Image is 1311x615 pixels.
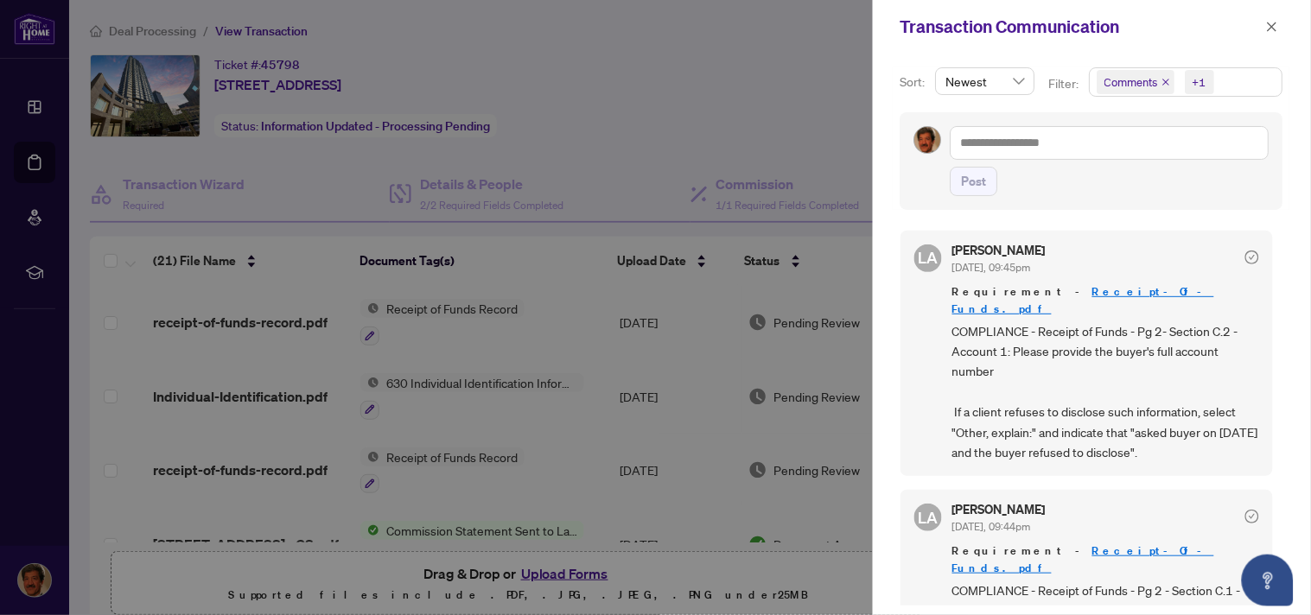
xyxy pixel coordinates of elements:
[919,505,939,529] span: LA
[952,284,1214,316] a: Receipt-Of-Funds.pdf
[919,245,939,269] span: LA
[901,73,929,92] p: Sort:
[951,167,998,196] button: Post
[1242,555,1294,606] button: Open asap
[1266,21,1278,33] span: close
[952,283,1259,318] span: Requirement -
[1245,250,1259,264] span: check-circle
[1098,70,1175,94] span: Comments
[952,520,1031,533] span: [DATE], 09:44pm
[1245,510,1259,523] span: check-circle
[1105,73,1159,91] span: Comments
[901,14,1261,40] div: Transaction Communication
[952,504,1046,516] h5: [PERSON_NAME]
[1162,78,1171,86] span: close
[952,321,1259,463] span: COMPLIANCE - Receipt of Funds - Pg 2- Section C.2 - Account 1: Please provide the buyer's full ac...
[946,68,1025,94] span: Newest
[915,127,941,153] img: Profile Icon
[1049,74,1082,93] p: Filter:
[952,244,1046,257] h5: [PERSON_NAME]
[952,542,1259,577] span: Requirement -
[1193,73,1207,91] div: +1
[952,261,1031,274] span: [DATE], 09:45pm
